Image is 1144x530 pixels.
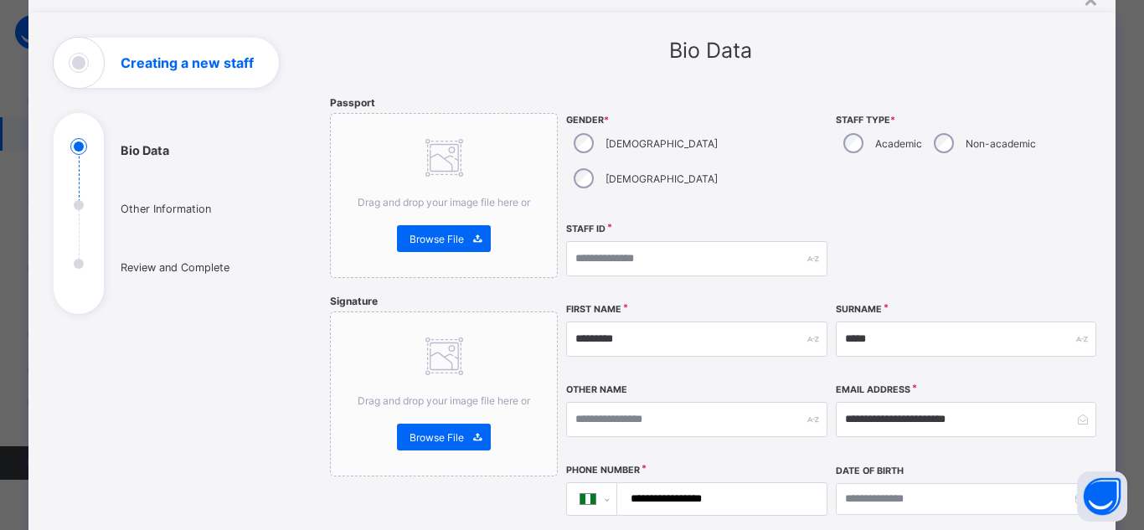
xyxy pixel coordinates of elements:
label: [DEMOGRAPHIC_DATA] [605,137,718,150]
label: First Name [566,304,621,315]
span: Drag and drop your image file here or [358,394,530,407]
label: Non-academic [966,137,1036,150]
label: Email Address [836,384,910,395]
label: Other Name [566,384,627,395]
span: Browse File [410,431,464,444]
span: Drag and drop your image file here or [358,196,530,208]
span: Bio Data [669,38,752,63]
span: Signature [330,295,378,307]
h1: Creating a new staff [121,56,254,69]
label: Staff ID [566,224,605,234]
span: Staff Type [836,115,1096,126]
label: Date of Birth [836,466,904,476]
label: Academic [875,137,922,150]
label: Surname [836,304,882,315]
label: Phone Number [566,465,640,476]
span: Passport [330,96,375,109]
div: Drag and drop your image file here orBrowse File [330,311,558,476]
span: Browse File [410,233,464,245]
div: Drag and drop your image file here orBrowse File [330,113,558,278]
label: [DEMOGRAPHIC_DATA] [605,172,718,185]
span: Gender [566,115,827,126]
button: Open asap [1077,471,1127,522]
